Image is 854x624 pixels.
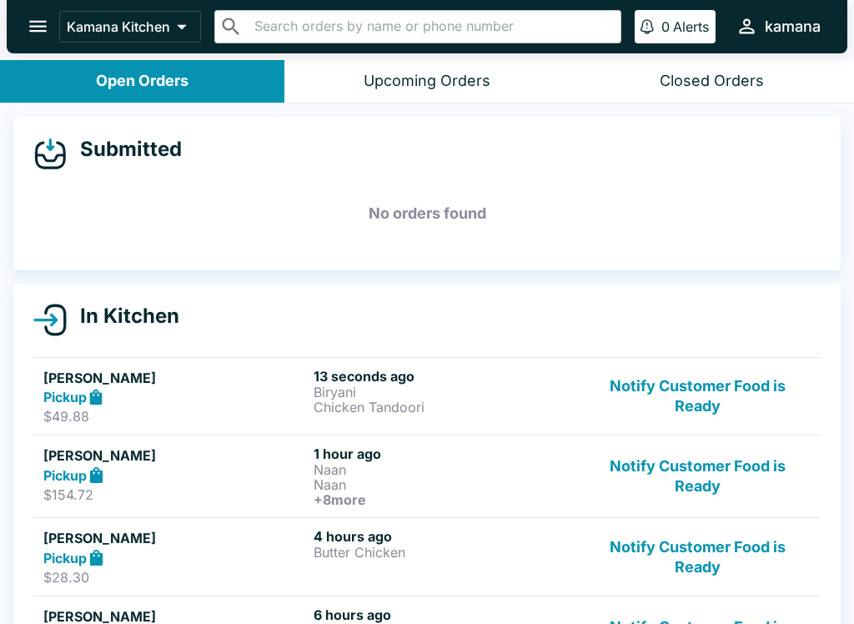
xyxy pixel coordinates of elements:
button: Notify Customer Food is Ready [585,368,811,425]
p: Biryani [314,385,577,400]
p: Naan [314,462,577,477]
h6: 1 hour ago [314,445,577,462]
p: $154.72 [43,486,307,503]
h6: 4 hours ago [314,528,577,545]
button: kamana [729,8,827,44]
button: Kamana Kitchen [59,11,201,43]
p: 0 [661,18,670,35]
p: Naan [314,477,577,492]
div: Open Orders [96,72,188,91]
button: Notify Customer Food is Ready [585,445,811,507]
a: [PERSON_NAME]Pickup$49.8813 seconds agoBiryaniChicken TandooriNotify Customer Food is Ready [33,357,821,435]
div: Closed Orders [660,72,764,91]
h5: No orders found [33,184,821,244]
h4: Submitted [67,137,182,162]
p: Kamana Kitchen [67,18,170,35]
h6: 6 hours ago [314,606,577,623]
h5: [PERSON_NAME] [43,445,307,465]
p: Chicken Tandoori [314,400,577,415]
p: $49.88 [43,408,307,425]
p: Alerts [673,18,709,35]
strong: Pickup [43,389,87,405]
h6: + 8 more [314,492,577,507]
strong: Pickup [43,467,87,484]
h4: In Kitchen [67,304,179,329]
h6: 13 seconds ago [314,368,577,385]
div: kamana [765,17,821,37]
h5: [PERSON_NAME] [43,368,307,388]
strong: Pickup [43,550,87,566]
input: Search orders by name or phone number [249,15,614,38]
p: Butter Chicken [314,545,577,560]
a: [PERSON_NAME]Pickup$154.721 hour agoNaanNaan+8moreNotify Customer Food is Ready [33,435,821,517]
a: [PERSON_NAME]Pickup$28.304 hours agoButter ChickenNotify Customer Food is Ready [33,517,821,596]
h5: [PERSON_NAME] [43,528,307,548]
p: $28.30 [43,569,307,586]
button: Notify Customer Food is Ready [585,528,811,586]
div: Upcoming Orders [364,72,490,91]
button: open drawer [17,5,59,48]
